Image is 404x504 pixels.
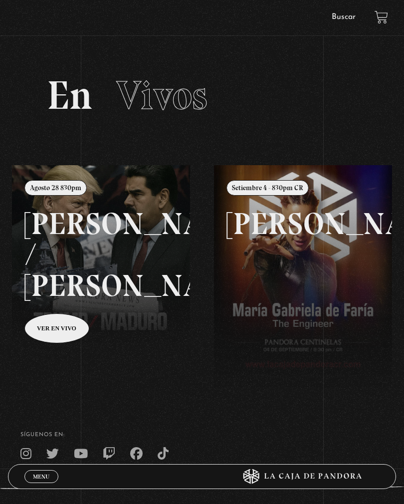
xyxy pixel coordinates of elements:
[33,474,49,480] span: Menu
[29,482,53,489] span: Cerrar
[47,75,357,115] h2: En
[20,432,384,438] h4: SÍguenos en:
[375,10,388,24] a: View your shopping cart
[116,71,207,119] span: Vivos
[332,13,356,21] a: Buscar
